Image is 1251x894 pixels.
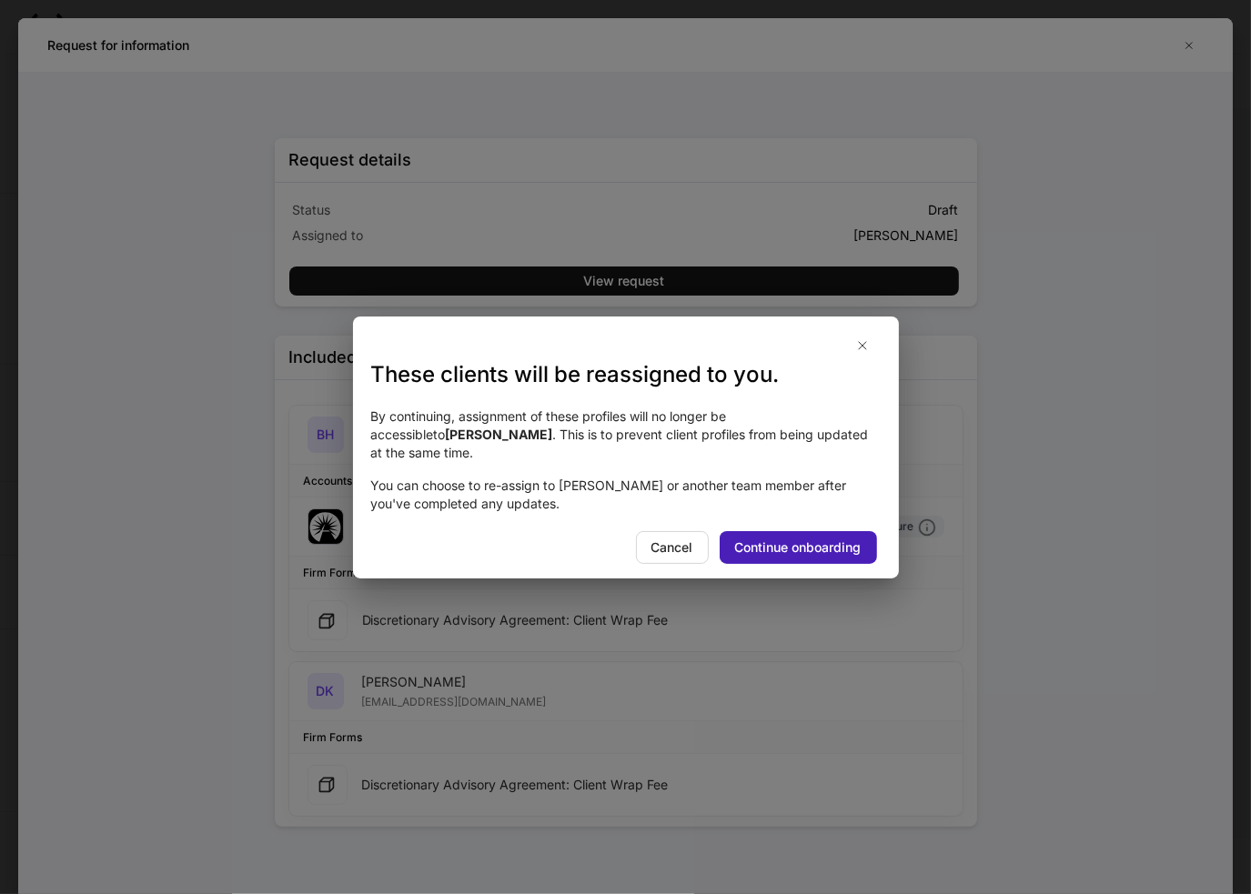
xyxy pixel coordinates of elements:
[735,538,862,557] div: Continue onboarding
[720,531,877,564] button: Continue onboarding
[371,360,881,389] h3: These clients will be reassigned to you.
[651,538,693,557] div: Cancel
[636,531,709,564] button: Cancel
[446,427,553,442] strong: [PERSON_NAME]
[371,407,881,462] p: By continuing, assignment of these profiles will no longer be accessible to . This is to prevent ...
[371,477,881,513] p: You can choose to re-assign to [PERSON_NAME] or another team member after you've completed any up...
